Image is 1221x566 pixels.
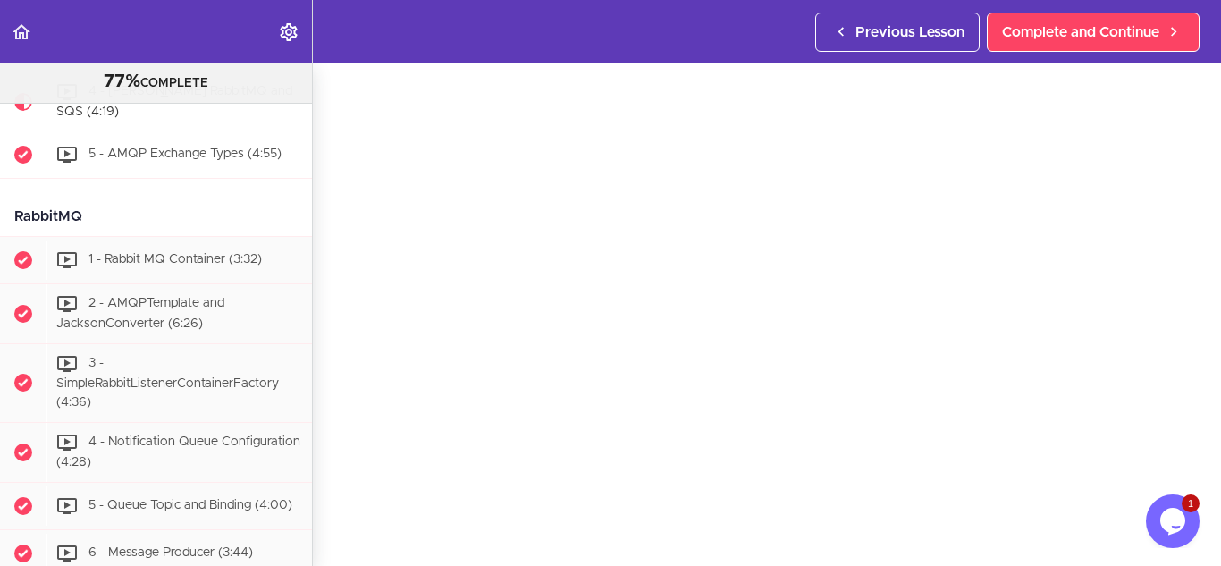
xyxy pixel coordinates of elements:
[987,13,1200,52] a: Complete and Continue
[22,71,290,94] div: COMPLETE
[88,253,262,266] span: 1 - Rabbit MQ Container (3:32)
[56,357,279,409] span: 3 - SimpleRabbitListenerContainerFactory (4:36)
[278,21,299,43] svg: Settings Menu
[56,435,300,469] span: 4 - Notification Queue Configuration (4:28)
[349,74,1185,545] iframe: Video Player
[855,21,964,43] span: Previous Lesson
[1146,494,1203,548] iframe: chat widget
[1002,21,1159,43] span: Complete and Continue
[11,21,32,43] svg: Back to course curriculum
[104,72,140,90] span: 77%
[56,297,224,330] span: 2 - AMQPTemplate and JacksonConverter (6:26)
[88,546,253,559] span: 6 - Message Producer (3:44)
[815,13,980,52] a: Previous Lesson
[88,499,292,511] span: 5 - Queue Topic and Binding (4:00)
[88,148,282,160] span: 5 - AMQP Exchange Types (4:55)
